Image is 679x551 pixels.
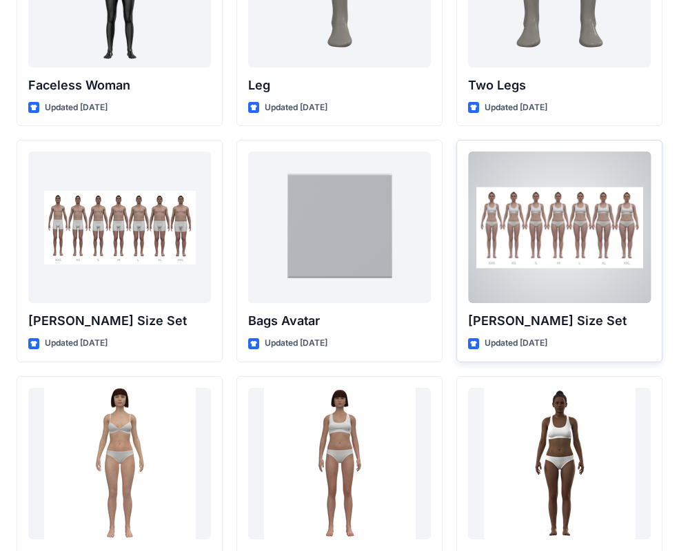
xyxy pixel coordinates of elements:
a: Bella [28,388,211,539]
p: Updated [DATE] [485,101,547,115]
a: Oliver Size Set [28,152,211,303]
a: Olivia Size Set [468,152,651,303]
p: Updated [DATE] [45,101,108,115]
p: [PERSON_NAME] Size Set [28,311,211,331]
a: Gabrielle [468,388,651,539]
p: Updated [DATE] [485,336,547,351]
p: Two Legs [468,76,651,95]
p: Bags Avatar [248,311,431,331]
p: Leg [248,76,431,95]
p: Faceless Woman [28,76,211,95]
p: Updated [DATE] [265,336,327,351]
p: Updated [DATE] [45,336,108,351]
a: Emma [248,388,431,539]
p: Updated [DATE] [265,101,327,115]
a: Bags Avatar [248,152,431,303]
p: [PERSON_NAME] Size Set [468,311,651,331]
